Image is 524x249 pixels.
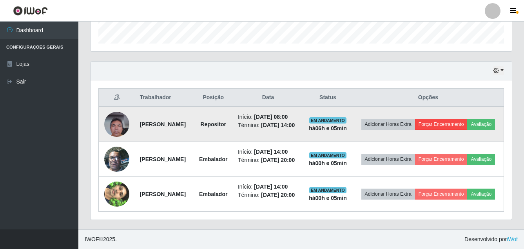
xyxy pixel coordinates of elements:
time: [DATE] 14:00 [254,149,288,155]
span: EM ANDAMENTO [309,117,346,124]
button: Avaliação [467,119,495,130]
button: Adicionar Horas Extra [361,189,415,200]
strong: [PERSON_NAME] [140,121,186,127]
strong: [PERSON_NAME] [140,191,186,197]
button: Avaliação [467,154,495,165]
li: Início: [238,148,298,156]
button: Avaliação [467,189,495,200]
button: Adicionar Horas Extra [361,154,415,165]
time: [DATE] 14:00 [261,122,295,128]
button: Adicionar Horas Extra [361,119,415,130]
a: iWof [507,236,518,242]
time: [DATE] 20:00 [261,157,295,163]
time: [DATE] 14:00 [254,184,288,190]
li: Término: [238,121,298,129]
th: Status [303,89,353,107]
time: [DATE] 08:00 [254,114,288,120]
strong: [PERSON_NAME] [140,156,186,162]
span: © 2025 . [85,235,117,244]
button: Forçar Encerramento [415,119,468,130]
img: 1721053497188.jpeg [104,107,129,141]
strong: Repositor [201,121,226,127]
th: Trabalhador [135,89,194,107]
img: 1715944748737.jpeg [104,142,129,176]
th: Opções [353,89,504,107]
strong: Embalador [199,156,227,162]
strong: há 00 h e 05 min [309,160,347,166]
li: Término: [238,156,298,164]
span: IWOF [85,236,99,242]
li: Início: [238,183,298,191]
span: EM ANDAMENTO [309,152,346,158]
th: Data [233,89,303,107]
button: Forçar Encerramento [415,154,468,165]
span: EM ANDAMENTO [309,187,346,193]
strong: Embalador [199,191,227,197]
li: Início: [238,113,298,121]
time: [DATE] 20:00 [261,192,295,198]
strong: há 06 h e 05 min [309,125,347,131]
li: Término: [238,191,298,199]
strong: há 00 h e 05 min [309,195,347,201]
img: CoreUI Logo [13,6,48,16]
th: Posição [194,89,233,107]
img: 1750971978836.jpeg [104,172,129,216]
span: Desenvolvido por [464,235,518,244]
button: Forçar Encerramento [415,189,468,200]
